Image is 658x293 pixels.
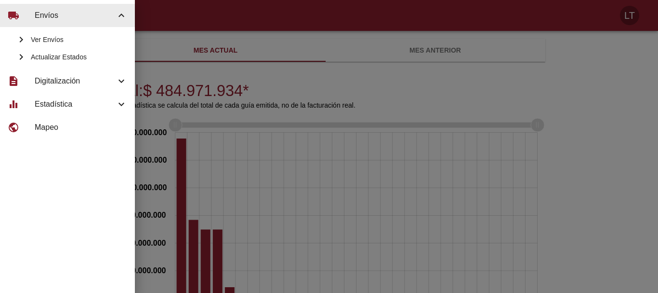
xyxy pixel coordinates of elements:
[35,98,116,110] span: Estadística
[8,75,19,87] span: description
[31,35,127,44] span: Ver Envíos
[35,10,116,21] span: Envíos
[31,52,127,62] span: Actualizar Estados
[8,98,19,110] span: equalizer
[35,75,116,87] span: Digitalización
[8,122,19,133] span: public
[35,122,127,133] span: Mapeo
[8,10,19,21] span: local_shipping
